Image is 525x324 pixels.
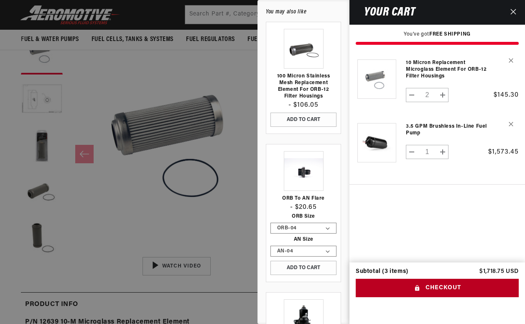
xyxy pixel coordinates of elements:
p: $1,718.75 USD [479,269,519,275]
a: 10 Micron Replacement Microglass Element for ORB-12 Filter Housings [406,59,489,80]
span: $1,573.45 [488,149,519,155]
button: Checkout [356,279,519,298]
input: Quantity for 3.5 GPM Brushless In-Line Fuel Pump [418,145,437,159]
div: Subtotal (3 items) [356,269,408,275]
button: Remove 3.5 GPM Brushless In-Line Fuel Pump [504,117,518,131]
p: You’ve got [356,31,519,38]
strong: FREE SHIPPING [429,32,471,37]
span: $145.30 [494,92,519,98]
button: Remove 10 Micron Replacement Microglass Element for ORB-12 Filter Housings [504,53,518,68]
iframe: PayPal-paypal [356,297,519,316]
a: 3.5 GPM Brushless In-Line Fuel Pump [406,123,489,136]
h2: Your cart [356,7,415,18]
input: Quantity for 10 Micron Replacement Microglass Element for ORB-12 Filter Housings [418,88,437,102]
